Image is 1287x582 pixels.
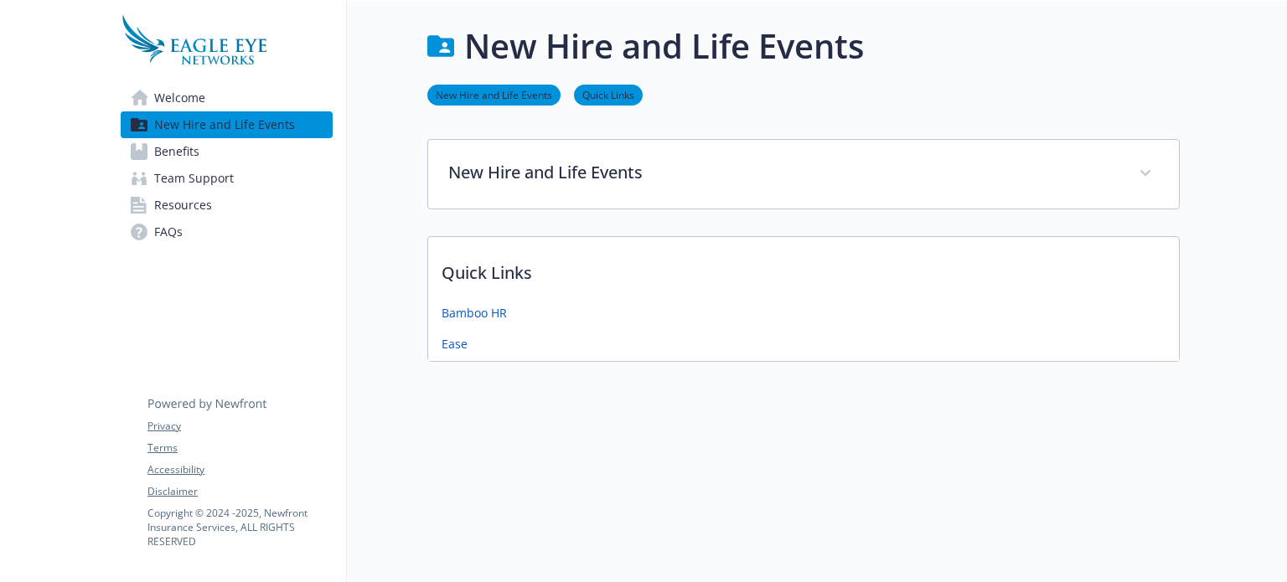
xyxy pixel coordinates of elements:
a: Bamboo HR [442,304,507,322]
a: Disclaimer [147,484,332,499]
a: New Hire and Life Events [427,86,561,102]
div: New Hire and Life Events [428,140,1179,209]
a: Team Support [121,165,333,192]
p: Quick Links [428,237,1179,299]
span: Benefits [154,138,199,165]
span: Team Support [154,165,234,192]
p: New Hire and Life Events [448,160,1119,185]
h1: New Hire and Life Events [464,21,864,71]
a: Quick Links [574,86,643,102]
span: Welcome [154,85,205,111]
a: Privacy [147,419,332,434]
p: Copyright © 2024 - 2025 , Newfront Insurance Services, ALL RIGHTS RESERVED [147,506,332,549]
a: FAQs [121,219,333,245]
a: New Hire and Life Events [121,111,333,138]
a: Benefits [121,138,333,165]
a: Terms [147,440,332,456]
a: Welcome [121,85,333,111]
a: Accessibility [147,462,332,477]
span: FAQs [154,219,183,245]
span: Resources [154,192,212,219]
span: New Hire and Life Events [154,111,295,138]
a: Resources [121,192,333,219]
a: Ease [442,335,468,353]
